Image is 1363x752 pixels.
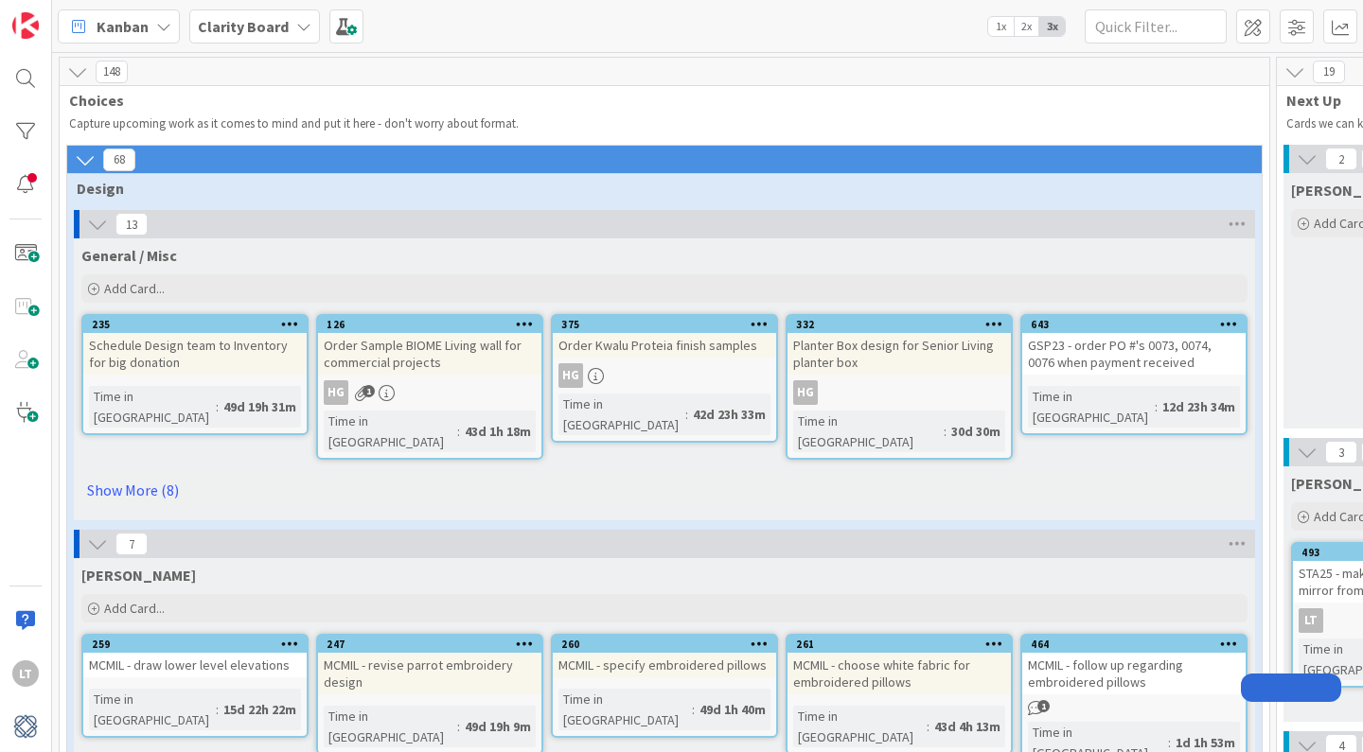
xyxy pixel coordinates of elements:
[81,566,196,585] span: MCMIL McMillon
[788,653,1011,694] div: MCMIL - choose white fabric for embroidered pillows
[83,636,307,677] div: 259MCMIL - draw lower level elevations
[96,61,128,83] span: 148
[198,17,289,36] b: Clarity Board
[89,386,216,428] div: Time in [GEOGRAPHIC_DATA]
[1022,636,1246,653] div: 464
[83,316,307,375] div: 235Schedule Design team to Inventory for big donation
[1022,636,1246,694] div: 464MCMIL - follow up regarding embroidered pillows
[219,699,301,720] div: 15d 22h 22m
[324,411,457,452] div: Time in [GEOGRAPHIC_DATA]
[318,653,541,694] div: MCMIL - revise parrot embroidery design
[77,179,1238,198] span: Design
[457,421,460,442] span: :
[796,638,1011,651] div: 261
[1031,318,1246,331] div: 643
[788,316,1011,333] div: 332
[558,393,685,435] div: Time in [GEOGRAPHIC_DATA]
[553,333,776,358] div: Order Kwalu Proteia finish samples
[327,318,541,331] div: 126
[83,333,307,375] div: Schedule Design team to Inventory for big donation
[1039,17,1065,36] span: 3x
[318,636,541,694] div: 247MCMIL - revise parrot embroidery design
[324,380,348,405] div: HG
[558,689,692,730] div: Time in [GEOGRAPHIC_DATA]
[115,533,148,555] span: 7
[788,636,1011,653] div: 261
[1085,9,1227,44] input: Quick Filter...
[561,638,776,651] div: 260
[457,716,460,737] span: :
[104,600,165,617] span: Add Card...
[69,116,1231,131] p: Capture upcoming work as it comes to mind and put it here - don't worry about format.
[219,396,301,417] div: 49d 19h 31m
[788,316,1011,375] div: 332Planter Box design for Senior Living planter box
[553,316,776,358] div: 375Order Kwalu Proteia finish samples
[788,333,1011,375] div: Planter Box design for Senior Living planter box
[927,716,929,737] span: :
[97,15,149,38] span: Kanban
[1028,386,1155,428] div: Time in [GEOGRAPHIC_DATA]
[363,385,375,397] span: 1
[788,380,1011,405] div: HG
[944,421,947,442] span: :
[1299,608,1323,633] div: LT
[104,280,165,297] span: Add Card...
[318,333,541,375] div: Order Sample BIOME Living wall for commercial projects
[216,699,219,720] span: :
[216,396,219,417] span: :
[793,411,944,452] div: Time in [GEOGRAPHIC_DATA]
[692,699,695,720] span: :
[1031,638,1246,651] div: 464
[558,363,583,388] div: HG
[1022,316,1246,333] div: 643
[1325,441,1357,463] span: 3
[1155,396,1158,417] span: :
[318,636,541,653] div: 247
[1313,61,1345,83] span: 19
[947,421,1005,442] div: 30d 30m
[1022,316,1246,375] div: 643GSP23 - order PO #'s 0073, 0074, 0076 when payment received
[460,716,536,737] div: 49d 19h 9m
[688,404,770,425] div: 42d 23h 33m
[327,638,541,651] div: 247
[1325,148,1357,170] span: 2
[83,653,307,677] div: MCMIL - draw lower level elevations
[324,706,457,747] div: Time in [GEOGRAPHIC_DATA]
[81,246,177,265] span: General / Misc
[83,316,307,333] div: 235
[12,660,39,687] div: LT
[89,689,216,730] div: Time in [GEOGRAPHIC_DATA]
[115,213,148,236] span: 13
[1022,653,1246,694] div: MCMIL - follow up regarding embroidered pillows
[695,699,770,720] div: 49d 1h 40m
[1158,396,1240,417] div: 12d 23h 34m
[1037,700,1050,712] span: 1
[12,713,39,740] img: avatar
[92,638,307,651] div: 259
[553,636,776,677] div: 260MCMIL - specify embroidered pillows
[12,12,39,39] img: Visit kanbanzone.com
[318,380,541,405] div: HG
[561,318,776,331] div: 375
[553,316,776,333] div: 375
[92,318,307,331] div: 235
[793,706,927,747] div: Time in [GEOGRAPHIC_DATA]
[553,636,776,653] div: 260
[988,17,1014,36] span: 1x
[460,421,536,442] div: 43d 1h 18m
[796,318,1011,331] div: 332
[929,716,1005,737] div: 43d 4h 13m
[103,149,135,171] span: 68
[553,653,776,677] div: MCMIL - specify embroidered pillows
[685,404,688,425] span: :
[553,363,776,388] div: HG
[1014,17,1039,36] span: 2x
[81,475,1248,505] a: Show More (8)
[83,636,307,653] div: 259
[793,380,818,405] div: HG
[318,316,541,375] div: 126Order Sample BIOME Living wall for commercial projects
[318,316,541,333] div: 126
[1022,333,1246,375] div: GSP23 - order PO #'s 0073, 0074, 0076 when payment received
[788,636,1011,694] div: 261MCMIL - choose white fabric for embroidered pillows
[69,91,1246,110] span: Choices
